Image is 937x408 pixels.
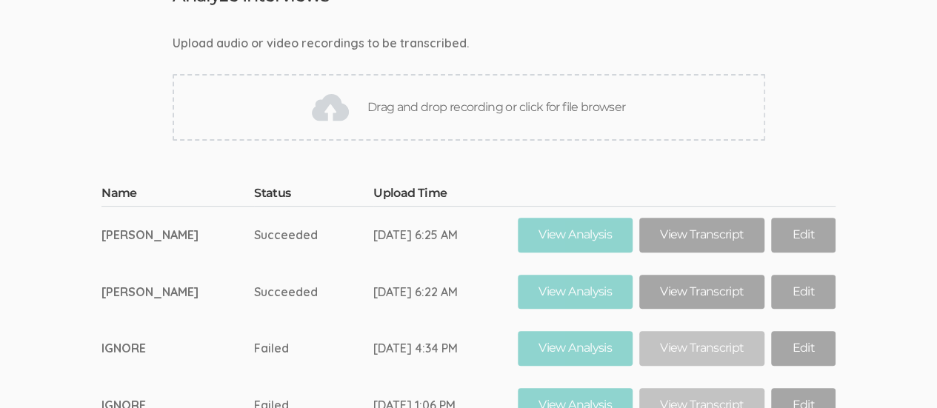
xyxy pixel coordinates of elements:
[518,331,633,366] a: View Analysis
[254,264,373,321] td: Succeeded
[373,320,518,377] td: [DATE] 4:34 PM
[373,185,518,206] th: Upload Time
[863,337,937,408] iframe: Chat Widget
[254,206,373,263] td: Succeeded
[639,331,764,366] a: View Transcript
[254,320,373,377] td: Failed
[312,89,349,126] img: Drag and drop recording or click for file browser
[639,275,764,310] a: View Transcript
[254,185,373,206] th: Status
[518,275,633,310] a: View Analysis
[771,331,835,366] a: Edit
[771,218,835,253] a: Edit
[173,35,765,52] div: Upload audio or video recordings to be transcribed.
[101,320,254,377] td: IGNORE
[771,275,835,310] a: Edit
[101,206,254,263] td: [PERSON_NAME]
[101,264,254,321] td: [PERSON_NAME]
[101,185,254,206] th: Name
[518,218,633,253] a: View Analysis
[373,206,518,263] td: [DATE] 6:25 AM
[373,264,518,321] td: [DATE] 6:22 AM
[639,218,764,253] a: View Transcript
[173,74,765,141] div: Drag and drop recording or click for file browser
